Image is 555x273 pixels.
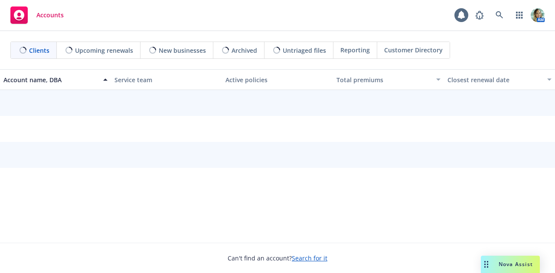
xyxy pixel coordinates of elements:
span: Clients [29,46,49,55]
span: Reporting [340,45,370,55]
span: Upcoming renewals [75,46,133,55]
img: photo [531,8,545,22]
button: Nova Assist [481,256,540,273]
a: Search [491,6,508,24]
div: Active policies [225,75,330,84]
div: Closest renewal date [447,75,542,84]
span: Untriaged files [283,46,326,55]
div: Account name, DBA [3,75,98,84]
a: Search for it [292,254,327,262]
button: Total premiums [333,69,444,90]
span: Customer Directory [384,45,443,55]
a: Accounts [7,3,67,27]
div: Service team [114,75,219,84]
span: Nova Assist [499,260,533,268]
button: Service team [111,69,222,90]
button: Closest renewal date [444,69,555,90]
span: New businesses [159,46,206,55]
a: Switch app [511,6,528,24]
span: Archived [232,46,257,55]
a: Report a Bug [471,6,488,24]
span: Can't find an account? [228,254,327,263]
div: Total premiums [336,75,431,84]
div: Drag to move [481,256,492,273]
span: Accounts [36,12,64,19]
button: Active policies [222,69,333,90]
